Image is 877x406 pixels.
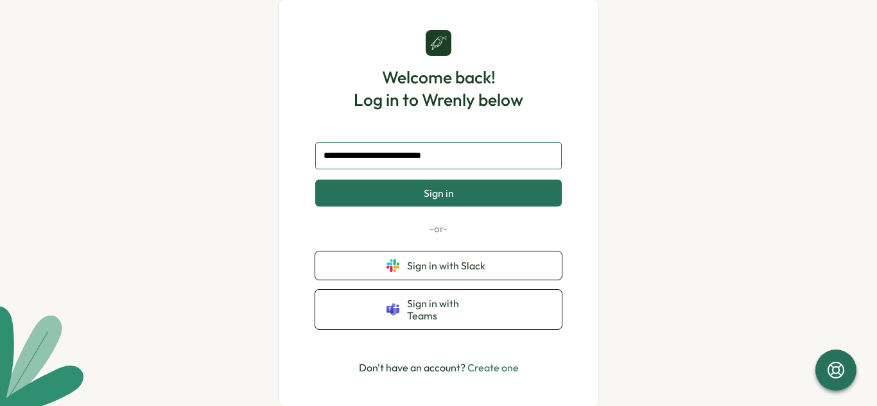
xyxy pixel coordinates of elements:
[315,290,562,329] button: Sign in with Teams
[354,66,523,111] h1: Welcome back! Log in to Wrenly below
[315,251,562,280] button: Sign in with Slack
[315,180,562,207] button: Sign in
[407,298,491,321] span: Sign in with Teams
[359,360,519,376] p: Don't have an account?
[315,222,562,236] p: -or-
[407,260,491,271] span: Sign in with Slack
[467,361,519,374] a: Create one
[424,187,454,199] span: Sign in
